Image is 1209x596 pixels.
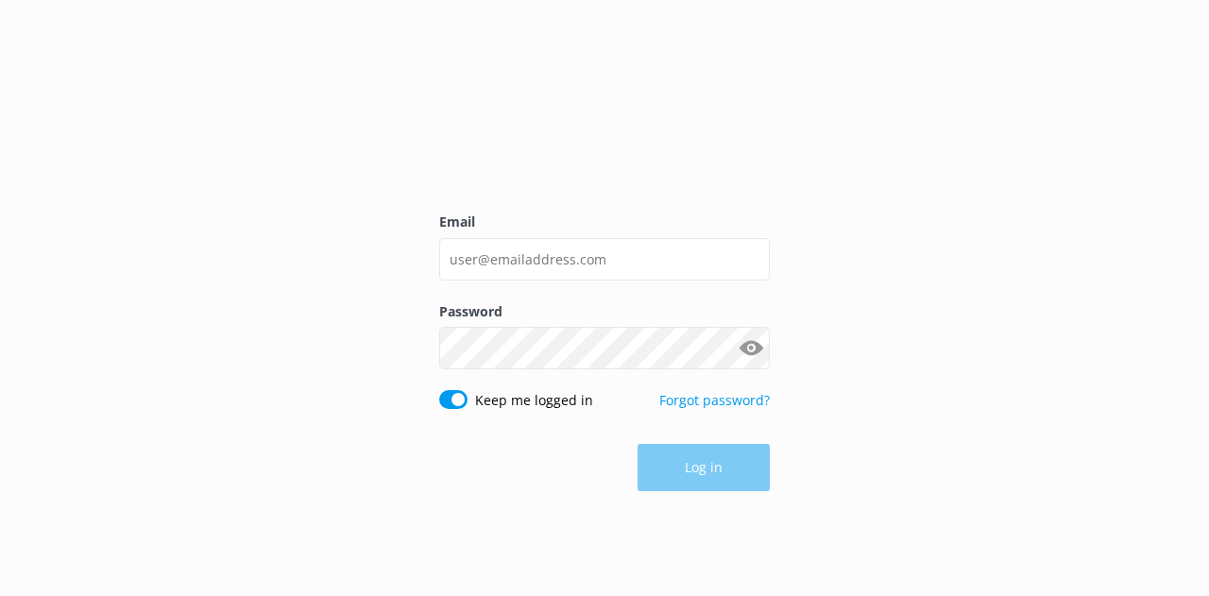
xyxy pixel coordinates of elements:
[439,301,770,322] label: Password
[475,390,593,411] label: Keep me logged in
[732,330,770,367] button: Show password
[439,238,770,281] input: user@emailaddress.com
[439,212,770,232] label: Email
[659,391,770,409] a: Forgot password?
